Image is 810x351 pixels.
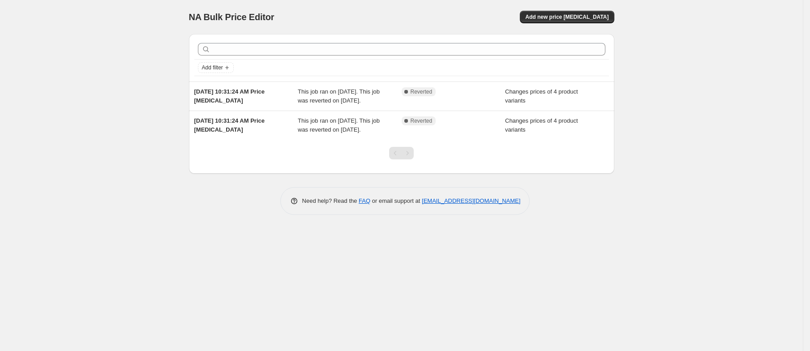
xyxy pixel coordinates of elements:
span: NA Bulk Price Editor [189,12,274,22]
span: Reverted [411,88,433,95]
button: Add new price [MEDICAL_DATA] [520,11,614,23]
span: This job ran on [DATE]. This job was reverted on [DATE]. [298,88,380,104]
span: Need help? Read the [302,197,359,204]
span: or email support at [370,197,422,204]
a: FAQ [359,197,370,204]
span: [DATE] 10:31:24 AM Price [MEDICAL_DATA] [194,88,265,104]
span: Changes prices of 4 product variants [505,88,578,104]
span: [DATE] 10:31:24 AM Price [MEDICAL_DATA] [194,117,265,133]
nav: Pagination [389,147,414,159]
span: Reverted [411,117,433,124]
span: Add filter [202,64,223,71]
span: Add new price [MEDICAL_DATA] [525,13,609,21]
a: [EMAIL_ADDRESS][DOMAIN_NAME] [422,197,520,204]
span: This job ran on [DATE]. This job was reverted on [DATE]. [298,117,380,133]
button: Add filter [198,62,234,73]
span: Changes prices of 4 product variants [505,117,578,133]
